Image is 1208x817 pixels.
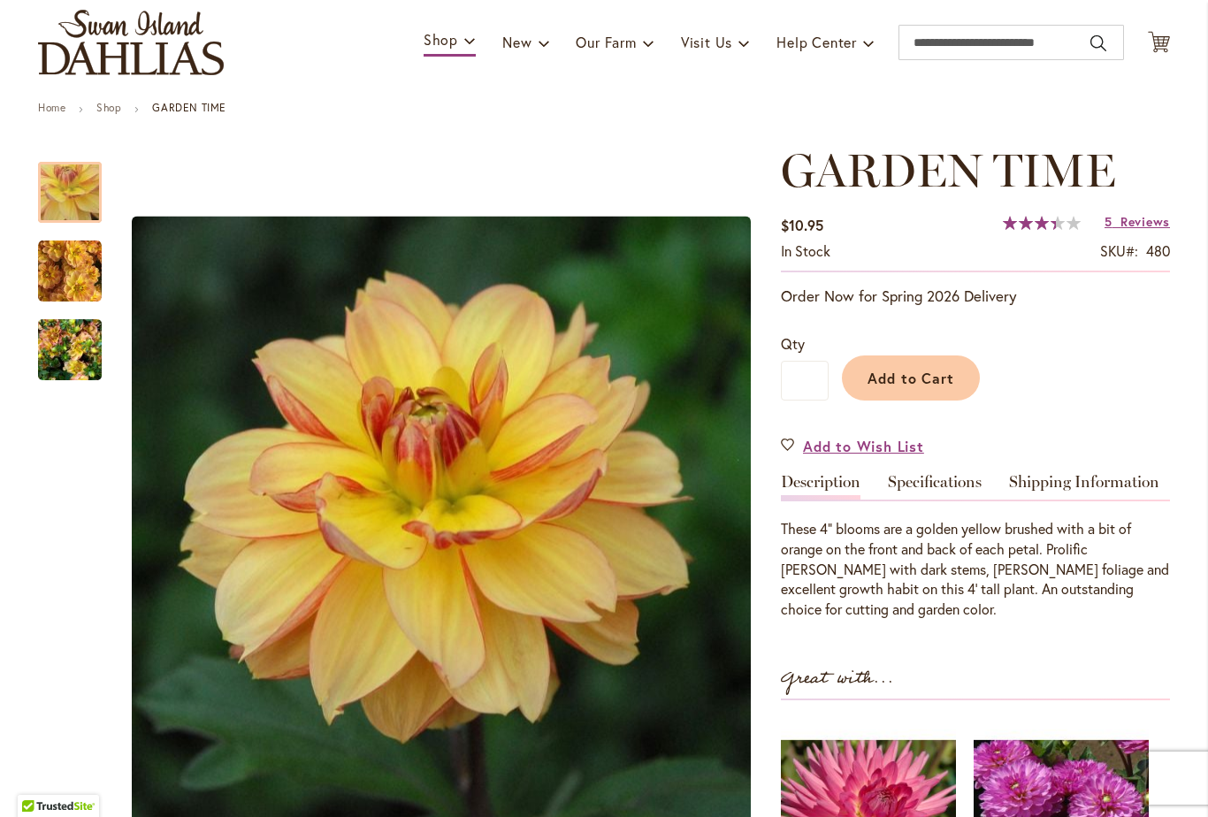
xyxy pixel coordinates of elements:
[1105,213,1170,230] a: 5 Reviews
[781,241,830,260] span: In stock
[781,286,1170,307] p: Order Now for Spring 2026 Delivery
[38,10,224,75] a: store logo
[1009,474,1159,500] a: Shipping Information
[868,369,955,387] span: Add to Cart
[781,142,1116,198] span: GARDEN TIME
[13,754,63,804] iframe: Launch Accessibility Center
[781,436,924,456] a: Add to Wish List
[576,33,636,51] span: Our Farm
[1003,216,1081,230] div: 68%
[776,33,857,51] span: Help Center
[681,33,732,51] span: Visit Us
[803,436,924,456] span: Add to Wish List
[502,33,531,51] span: New
[1146,241,1170,262] div: 480
[888,474,982,500] a: Specifications
[38,308,102,393] img: GARDEN TIME
[38,302,102,380] div: GARDEN TIME
[96,101,121,114] a: Shop
[781,334,805,353] span: Qty
[781,241,830,262] div: Availability
[38,144,119,223] div: GARDEN TIME
[424,30,458,49] span: Shop
[842,355,980,401] button: Add to Cart
[152,101,226,114] strong: GARDEN TIME
[1100,241,1138,260] strong: SKU
[1120,213,1170,230] span: Reviews
[781,519,1170,620] div: These 4" blooms are a golden yellow brushed with a bit of orange on the front and back of each pe...
[38,223,119,302] div: GARDEN TIME
[38,240,102,303] img: GARDEN TIME
[1105,213,1112,230] span: 5
[781,664,894,693] strong: Great with...
[781,474,1170,620] div: Detailed Product Info
[38,101,65,114] a: Home
[781,216,823,234] span: $10.95
[781,474,860,500] a: Description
